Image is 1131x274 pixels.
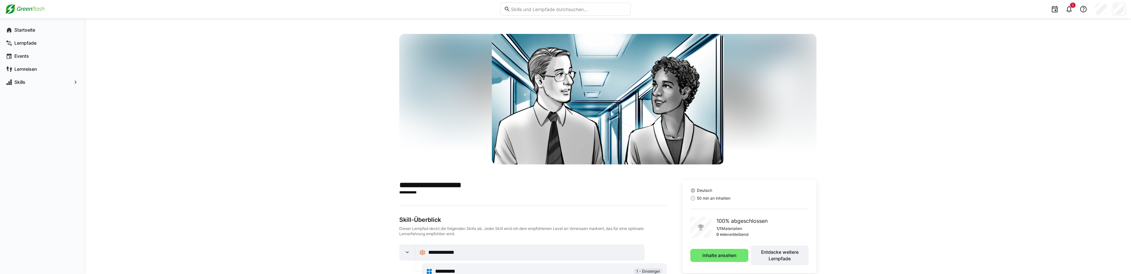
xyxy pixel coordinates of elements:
span: Entdecke weitere Lernpfade [754,249,805,262]
button: Inhalte ansehen [690,249,748,262]
p: verbleibend [727,232,748,237]
span: Deutsch [697,188,712,193]
span: Inhalte ansehen [701,252,737,259]
span: 50 min an Inhalten [697,196,730,201]
div: Dieser Lernpfad deckt die folgenden Skills ab. Jeder Skill wird mit dem empfohlenen Level an Vorw... [399,226,667,236]
p: Materialien [722,226,742,231]
span: 1 [1072,3,1074,7]
p: 100% abgeschlossen [716,217,768,225]
input: Skills und Lernpfade durchsuchen… [510,6,627,12]
span: 1 - Einsteiger [636,269,660,274]
button: Entdecke weitere Lernpfade [751,246,809,265]
div: Skill-Überblick [399,216,667,223]
p: 1/1 [716,226,722,231]
p: 0 min [716,232,727,237]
